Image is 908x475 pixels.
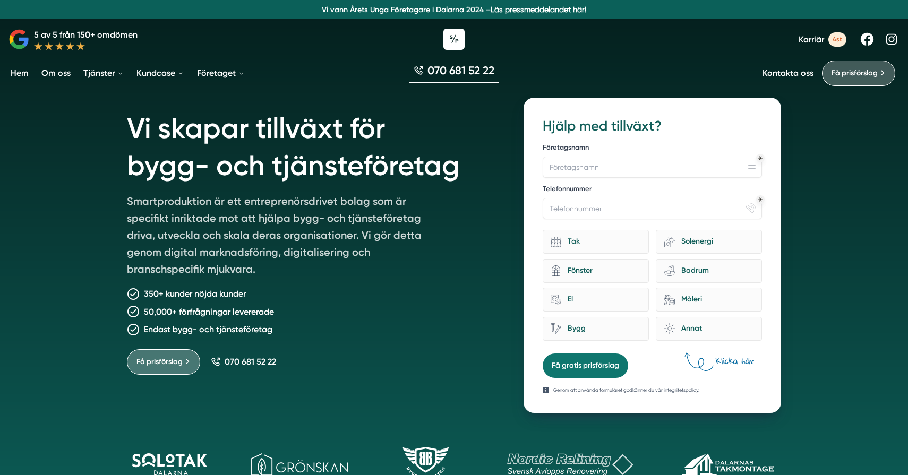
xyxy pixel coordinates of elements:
span: 070 681 52 22 [225,357,276,367]
a: Tjänster [81,59,126,87]
p: 350+ kunder nöjda kunder [144,287,246,300]
p: Genom att använda formuläret godkänner du vår integritetspolicy. [553,386,699,394]
a: Kundcase [134,59,186,87]
h3: Hjälp med tillväxt? [543,117,762,136]
a: Företaget [195,59,247,87]
span: Karriär [799,34,824,45]
a: Få prisförslag [127,349,200,375]
span: 070 681 52 22 [427,63,494,78]
a: Karriär 4st [799,32,846,47]
span: Få prisförslag [136,356,183,368]
a: Hem [8,59,31,87]
p: Smartproduktion är ett entreprenörsdrivet bolag som är specifikt inriktade mot att hjälpa bygg- o... [127,193,433,282]
p: 5 av 5 från 150+ omdömen [34,28,138,41]
a: Få prisförslag [822,61,895,86]
a: 070 681 52 22 [211,357,276,367]
a: Kontakta oss [763,68,813,78]
p: Vi vann Årets Unga Företagare i Dalarna 2024 – [4,4,904,15]
p: 50,000+ förfrågningar levererade [144,305,274,318]
span: Få prisförslag [832,67,878,79]
label: Företagsnamn [543,143,762,154]
a: Läs pressmeddelandet här! [491,5,586,14]
a: Om oss [39,59,73,87]
h1: Vi skapar tillväxt för bygg- och tjänsteföretag [127,98,498,193]
input: Företagsnamn [543,157,762,178]
a: 070 681 52 22 [409,63,499,83]
input: Telefonnummer [543,198,762,219]
p: Endast bygg- och tjänsteföretag [144,323,272,336]
span: 4st [828,32,846,47]
label: Telefonnummer [543,184,762,196]
div: Obligatoriskt [758,156,763,160]
button: Få gratis prisförslag [543,353,628,378]
div: Obligatoriskt [758,197,763,202]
